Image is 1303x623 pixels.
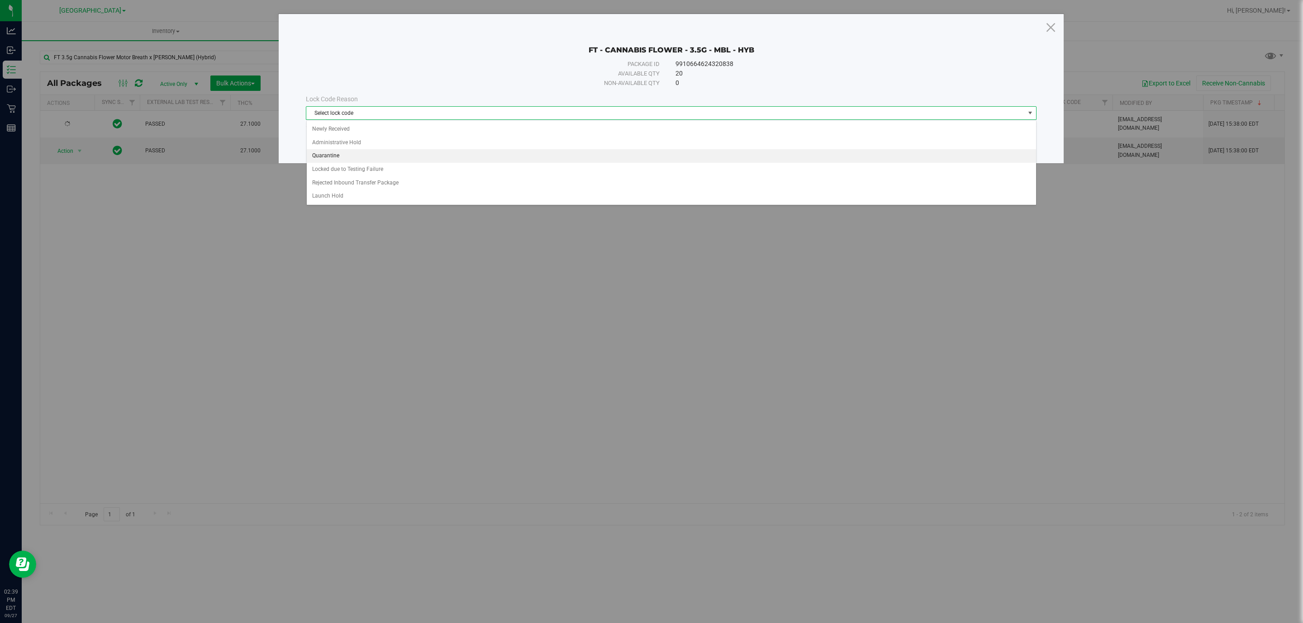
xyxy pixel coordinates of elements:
iframe: Resource center [9,551,36,578]
span: Lock Code Reason [306,95,358,103]
li: Newly Received [307,123,1036,136]
div: 9910664624320838 [675,59,1004,69]
li: Administrative Hold [307,136,1036,150]
span: select [1025,107,1036,119]
div: Non-available qty [338,79,660,88]
li: Locked due to Testing Failure [307,163,1036,176]
div: 20 [675,69,1004,78]
div: Available qty [338,69,660,78]
span: Select lock code [306,107,1025,119]
div: Package ID [338,60,660,69]
div: FT - CANNABIS FLOWER - 3.5G - MBL - HYB [306,32,1037,55]
li: Launch Hold [307,189,1036,203]
li: Rejected Inbound Transfer Package [307,176,1036,190]
div: 0 [675,78,1004,88]
li: Quarantine [307,149,1036,163]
